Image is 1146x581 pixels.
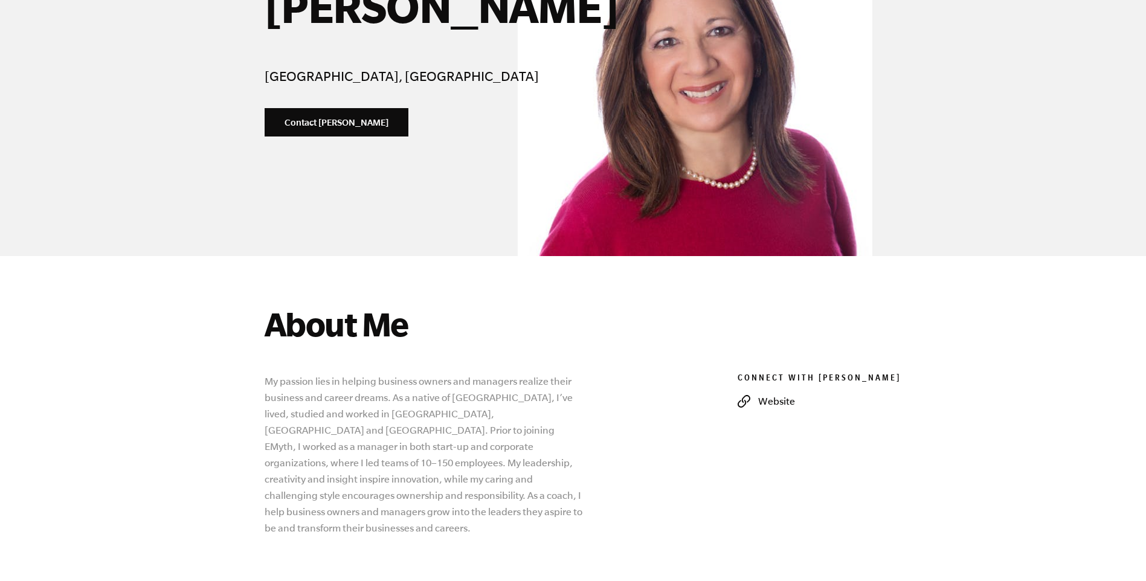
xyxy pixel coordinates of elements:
a: Contact [PERSON_NAME] [265,108,408,137]
div: Widget συνομιλίας [1086,523,1146,581]
img: Website [738,395,750,408]
iframe: Chat Widget [1086,523,1146,581]
h6: Connect with [PERSON_NAME] [738,373,941,385]
p: My passion lies in helping business owners and managers realize their business and career dreams.... [265,373,584,536]
h4: [GEOGRAPHIC_DATA], [GEOGRAPHIC_DATA] [265,65,556,87]
a: WebsiteWebsite [738,395,941,408]
h2: About Me [265,304,941,343]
